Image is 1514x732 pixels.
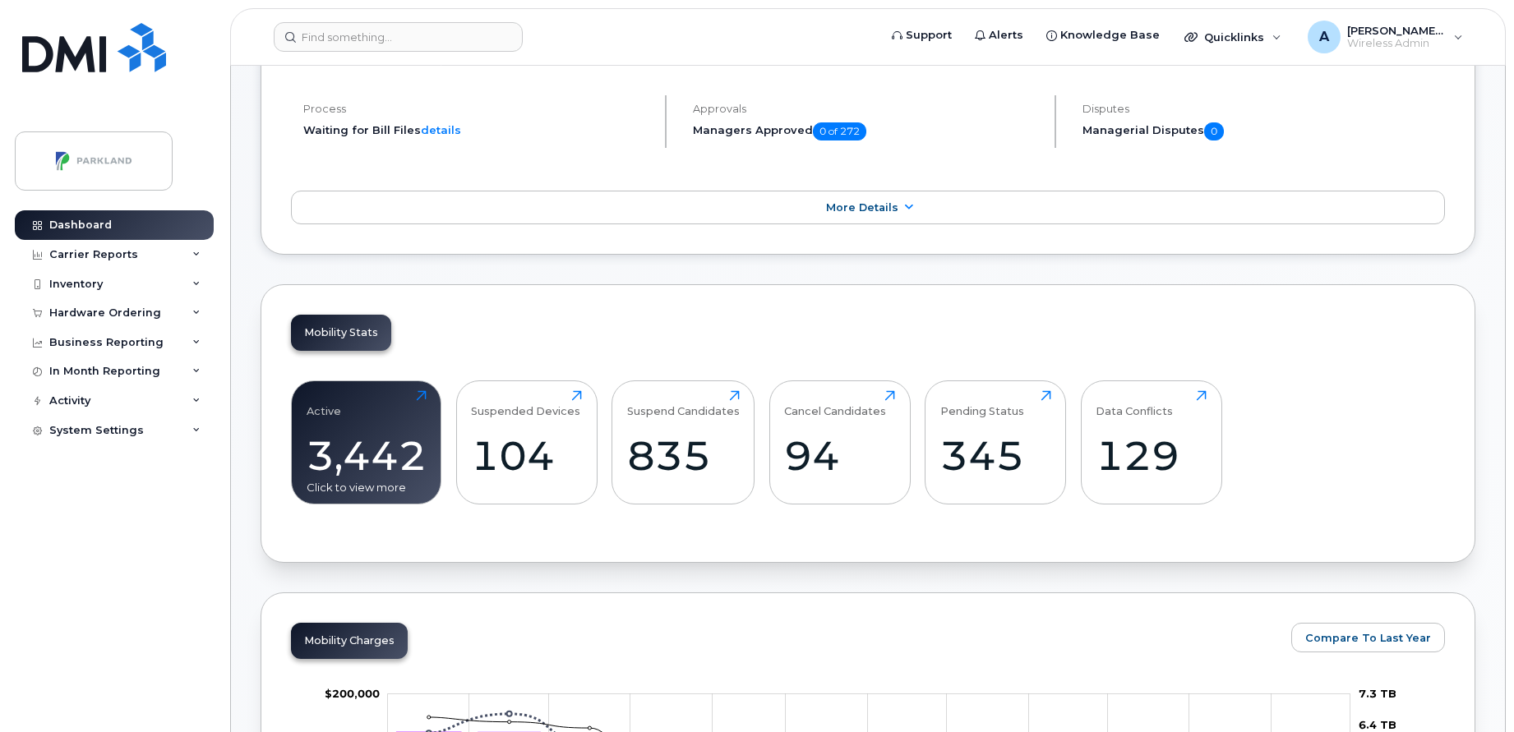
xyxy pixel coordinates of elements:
[1060,27,1160,44] span: Knowledge Base
[940,431,1051,480] div: 345
[627,390,740,417] div: Suspend Candidates
[1035,19,1171,52] a: Knowledge Base
[303,122,651,138] li: Waiting for Bill Files
[1082,103,1445,115] h4: Disputes
[1305,630,1431,646] span: Compare To Last Year
[307,480,427,495] div: Click to view more
[471,390,582,495] a: Suspended Devices104
[989,27,1023,44] span: Alerts
[1096,431,1207,480] div: 129
[307,431,427,480] div: 3,442
[940,390,1051,495] a: Pending Status345
[1173,21,1293,53] div: Quicklinks
[1347,37,1446,50] span: Wireless Admin
[784,390,895,495] a: Cancel Candidates94
[1291,623,1445,652] button: Compare To Last Year
[1359,687,1396,700] tspan: 7.3 TB
[940,390,1024,417] div: Pending Status
[1296,21,1475,53] div: Abisheik.Thiyagarajan@parkland.ca
[627,390,740,495] a: Suspend Candidates835
[627,431,740,480] div: 835
[307,390,341,417] div: Active
[963,19,1035,52] a: Alerts
[471,390,580,417] div: Suspended Devices
[303,103,651,115] h4: Process
[307,390,427,495] a: Active3,442Click to view more
[693,103,1041,115] h4: Approvals
[813,122,866,140] span: 0 of 272
[1319,27,1329,47] span: A
[784,390,886,417] div: Cancel Candidates
[1082,122,1445,140] h5: Managerial Disputes
[1347,24,1446,37] span: [PERSON_NAME][EMAIL_ADDRESS][PERSON_NAME][DOMAIN_NAME]
[274,22,523,52] input: Find something...
[693,122,1041,140] h5: Managers Approved
[906,27,952,44] span: Support
[880,19,963,52] a: Support
[826,201,898,214] span: More Details
[1204,30,1264,44] span: Quicklinks
[421,123,461,136] a: details
[1096,390,1173,417] div: Data Conflicts
[1359,718,1396,731] tspan: 6.4 TB
[325,687,380,700] tspan: $200,000
[784,431,895,480] div: 94
[325,687,380,700] g: $0
[1204,122,1224,140] span: 0
[1096,390,1207,495] a: Data Conflicts129
[471,431,582,480] div: 104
